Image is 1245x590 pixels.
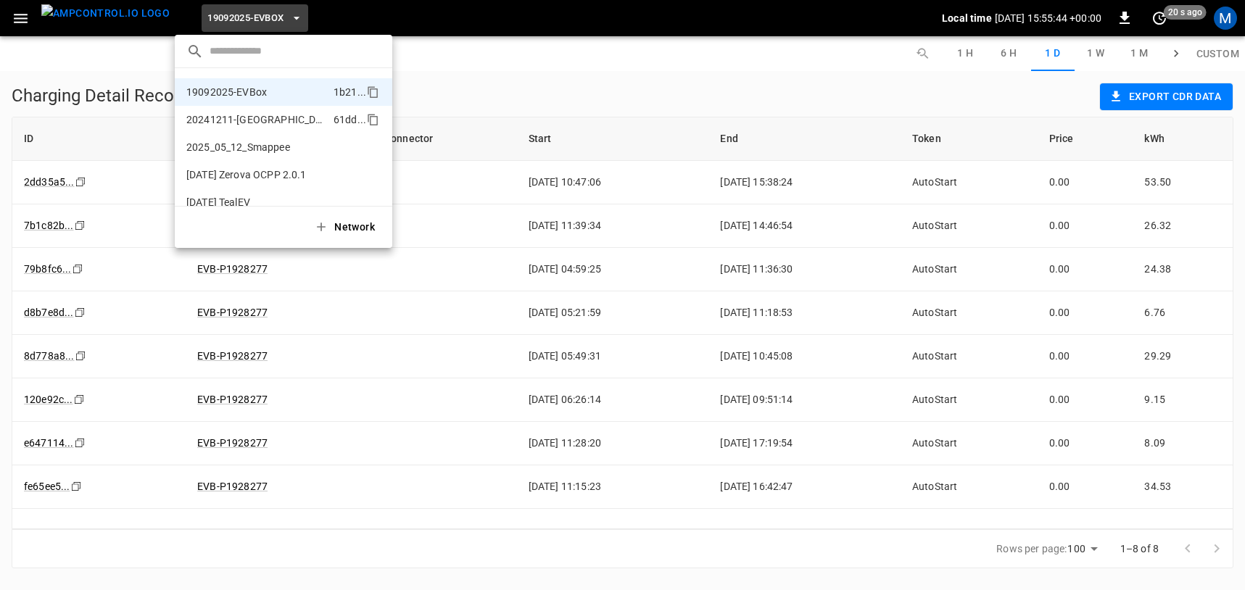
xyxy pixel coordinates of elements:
div: copy [365,111,381,128]
button: Network [305,212,386,242]
p: 19092025-EVBox [186,85,328,99]
div: copy [365,83,381,101]
p: 20241211-[GEOGRAPHIC_DATA] [186,112,328,127]
p: 2025_05_12_Smappee [186,140,328,154]
p: [DATE] Zerova OCPP 2.0.1 [186,167,328,182]
p: [DATE] TealEV [186,195,328,209]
